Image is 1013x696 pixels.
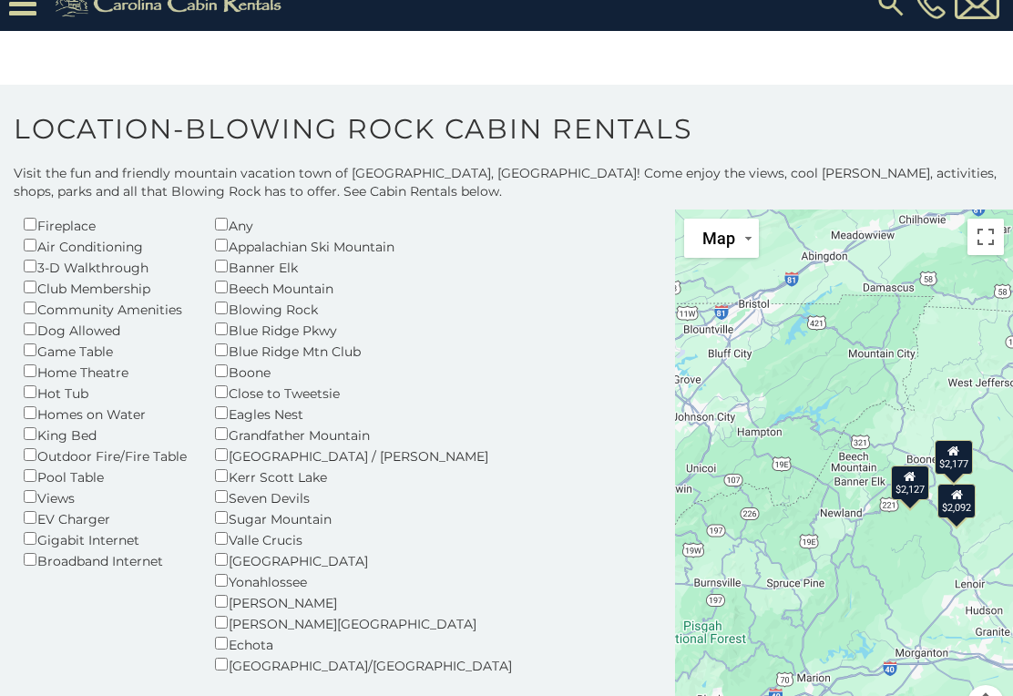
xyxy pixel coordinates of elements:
div: Eagles Nest [214,403,512,424]
div: Close to Tweetsie [214,382,512,403]
div: Hot Tub [23,382,187,403]
div: Broadband Internet [23,549,187,570]
div: Boone [214,361,512,382]
div: Grandfather Mountain [214,424,512,445]
button: Toggle fullscreen view [967,219,1004,255]
div: Game Table [23,340,187,361]
div: Gigabit Internet [23,528,187,549]
div: [GEOGRAPHIC_DATA] / [PERSON_NAME] [214,445,512,466]
div: Community Amenities [23,298,187,319]
div: Blowing Rock [214,298,512,319]
div: Echota [214,633,512,654]
div: Kerr Scott Lake [214,466,512,486]
span: Map [702,229,735,248]
div: Blue Ridge Pkwy [214,319,512,340]
div: King Bed [23,424,187,445]
div: Valle Crucis [214,528,512,549]
div: 3-D Walkthrough [23,256,187,277]
div: EV Charger [23,507,187,528]
div: $2,177 [934,440,972,475]
div: Sugar Mountain [214,507,512,528]
div: $2,127 [890,466,928,500]
div: Pool Table [23,466,187,486]
div: [PERSON_NAME] [214,591,512,612]
div: [GEOGRAPHIC_DATA] [214,549,512,570]
div: Outdoor Fire/Fire Table [23,445,187,466]
button: Change map style [684,219,759,258]
div: [PERSON_NAME][GEOGRAPHIC_DATA] [214,612,512,633]
div: Appalachian Ski Mountain [214,235,512,256]
div: Seven Devils [214,486,512,507]
div: Any [214,214,512,235]
div: Banner Elk [214,256,512,277]
div: Blue Ridge Mtn Club [214,340,512,361]
div: $2,092 [937,484,976,518]
div: Fireplace [23,214,187,235]
div: Beech Mountain [214,277,512,298]
div: Home Theatre [23,361,187,382]
div: Homes on Water [23,403,187,424]
div: Yonahlossee [214,570,512,591]
div: Air Conditioning [23,235,187,256]
div: Dog Allowed [23,319,187,340]
div: [GEOGRAPHIC_DATA]/[GEOGRAPHIC_DATA] [214,654,512,675]
div: Club Membership [23,277,187,298]
div: Views [23,486,187,507]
